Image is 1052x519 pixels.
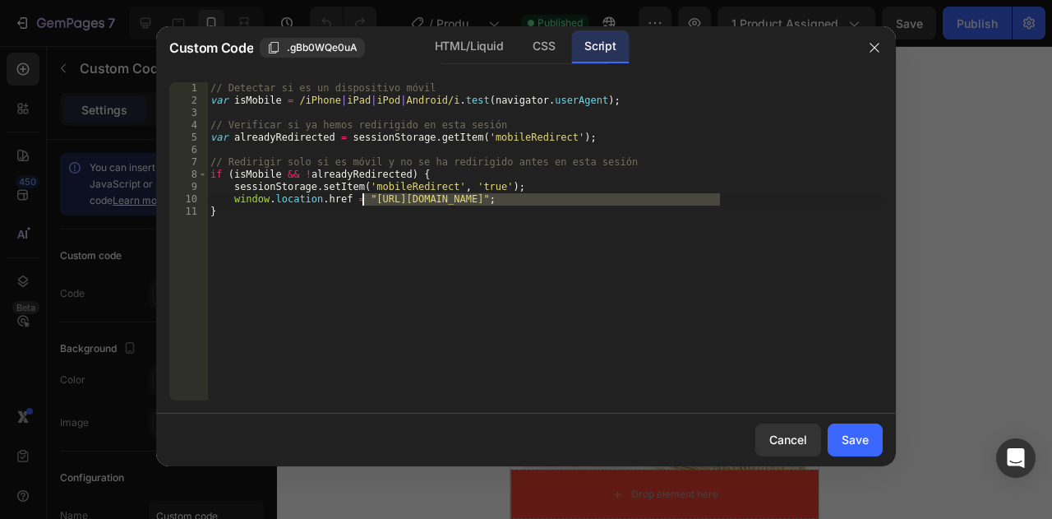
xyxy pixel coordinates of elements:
[169,144,208,156] div: 6
[121,442,208,455] div: Drop element here
[996,438,1036,478] div: Open Intercom Messenger
[21,37,90,52] div: Custom Code
[169,38,253,58] span: Custom Code
[169,95,208,107] div: 2
[287,40,358,55] span: .gBb0WQe0uA
[571,30,629,63] div: Script
[169,107,208,119] div: 3
[169,119,208,132] div: 4
[169,206,208,218] div: 11
[169,82,208,95] div: 1
[169,132,208,144] div: 5
[842,431,869,448] div: Save
[169,156,208,169] div: 7
[260,38,365,58] button: .gBb0WQe0uA
[519,30,568,63] div: CSS
[169,193,208,206] div: 10
[82,8,193,25] span: iPhone 13 Mini ( 375 px)
[169,181,208,193] div: 9
[769,431,807,448] div: Cancel
[422,30,516,63] div: HTML/Liquid
[169,169,208,181] div: 8
[828,424,883,456] button: Save
[755,424,821,456] button: Cancel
